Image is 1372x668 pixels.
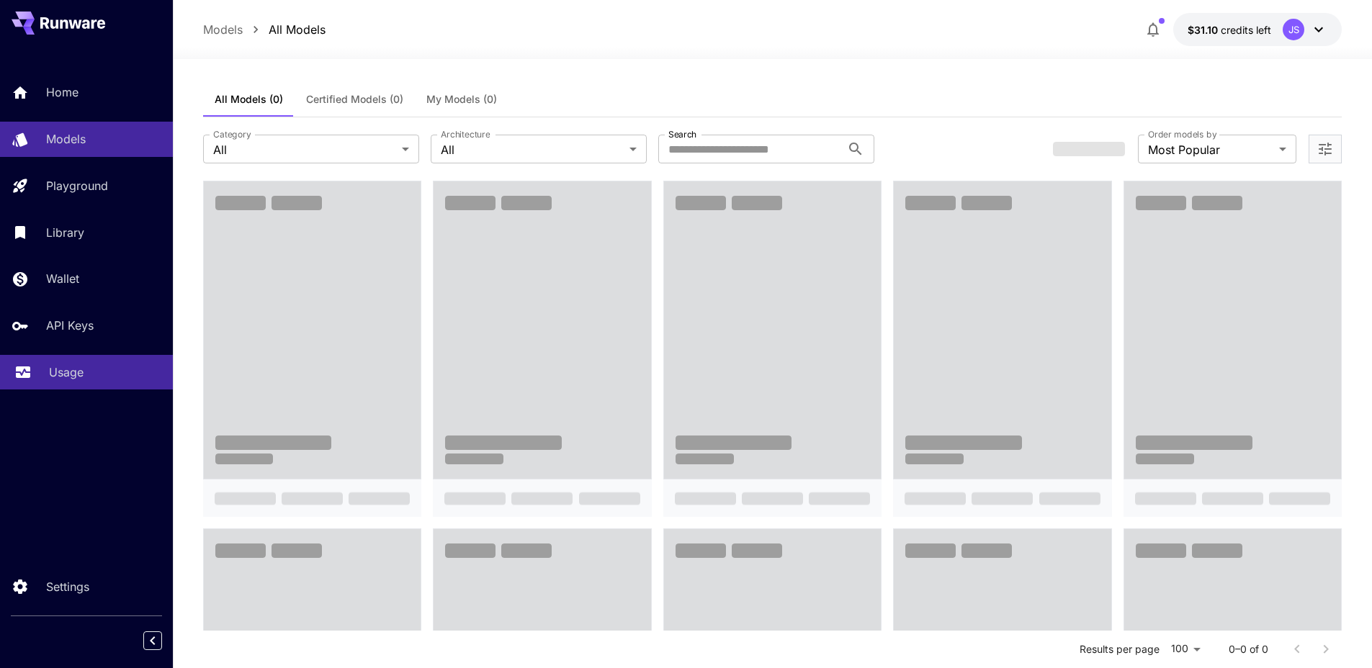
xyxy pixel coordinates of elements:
span: My Models (0) [426,93,497,106]
button: Collapse sidebar [143,631,162,650]
div: 100 [1165,638,1206,659]
a: Models [203,21,243,38]
span: credits left [1221,24,1271,36]
span: All [441,141,624,158]
span: $31.10 [1188,24,1221,36]
p: Wallet [46,270,79,287]
p: Models [46,130,86,148]
p: Usage [49,364,84,381]
p: Results per page [1080,642,1160,656]
p: 0–0 of 0 [1229,642,1268,656]
label: Architecture [441,128,490,140]
div: $31.09822 [1188,22,1271,37]
p: Settings [46,578,89,595]
label: Search [668,128,696,140]
span: All Models (0) [215,93,283,106]
div: JS [1283,19,1304,40]
span: Most Popular [1148,141,1273,158]
span: All [213,141,396,158]
p: Library [46,224,84,241]
p: Playground [46,177,108,194]
label: Order models by [1148,128,1216,140]
a: All Models [269,21,326,38]
div: Collapse sidebar [154,628,173,654]
p: Home [46,83,79,101]
label: Category [213,128,251,140]
p: API Keys [46,317,94,334]
span: Certified Models (0) [306,93,403,106]
button: Open more filters [1317,140,1334,158]
button: $31.09822JS [1173,13,1342,46]
nav: breadcrumb [203,21,326,38]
